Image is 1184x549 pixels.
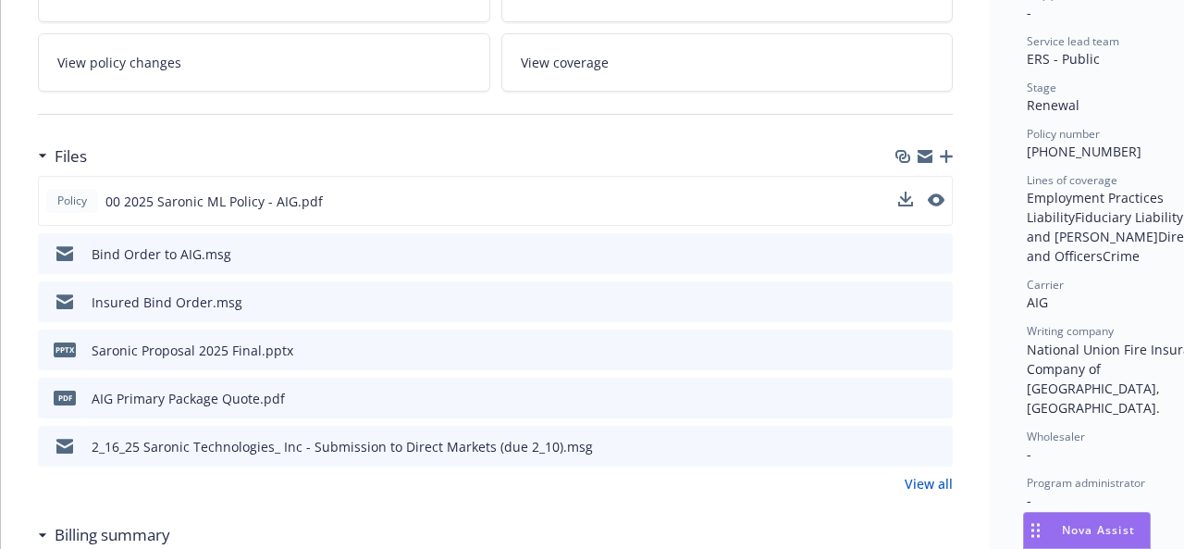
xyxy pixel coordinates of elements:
button: download file [899,437,914,456]
span: pptx [54,343,76,356]
span: Stage [1027,80,1056,95]
span: Nova Assist [1062,522,1135,538]
button: preview file [929,341,945,360]
span: Service lead team [1027,33,1119,49]
span: View policy changes [57,53,181,72]
span: Wholesaler [1027,429,1085,444]
span: 00 2025 Saronic ML Policy - AIG.pdf [105,192,323,211]
span: Carrier [1027,277,1064,293]
button: preview file [929,293,945,312]
button: download file [899,341,914,360]
button: download file [899,293,914,312]
a: View coverage [501,33,954,92]
span: AIG [1027,293,1048,311]
span: pdf [54,391,76,405]
div: Saronic Proposal 2025 Final.pptx [92,341,293,360]
span: [PHONE_NUMBER] [1027,143,1141,160]
span: Policy number [1027,126,1100,142]
div: Drag to move [1024,513,1047,548]
div: Billing summary [38,523,170,547]
span: - [1027,4,1031,21]
a: View all [905,474,953,493]
button: download file [898,192,913,211]
span: Crime [1103,247,1140,265]
span: - [1027,492,1031,509]
h3: Billing summary [55,523,170,547]
button: download file [899,389,914,408]
button: preview file [929,244,945,264]
span: Policy [54,193,91,209]
button: download file [899,244,914,264]
div: Bind Order to AIG.msg [92,244,231,264]
button: preview file [928,193,944,206]
button: preview file [929,437,945,456]
div: Insured Bind Order.msg [92,293,242,312]
span: Writing company [1027,323,1114,339]
button: preview file [929,389,945,408]
div: 2_16_25 Saronic Technologies_ Inc - Submission to Direct Markets (due 2_10).msg [92,437,593,456]
button: Nova Assist [1023,512,1151,549]
div: AIG Primary Package Quote.pdf [92,389,285,408]
span: Lines of coverage [1027,172,1117,188]
span: ERS - Public [1027,50,1100,68]
button: download file [898,192,913,206]
span: Fiduciary Liability [1075,208,1183,226]
button: preview file [928,192,944,211]
div: Files [38,144,87,168]
span: Program administrator [1027,475,1145,491]
span: - [1027,445,1031,463]
span: Employment Practices Liability [1027,189,1167,226]
span: View coverage [521,53,609,72]
span: Renewal [1027,96,1079,114]
h3: Files [55,144,87,168]
a: View policy changes [38,33,490,92]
